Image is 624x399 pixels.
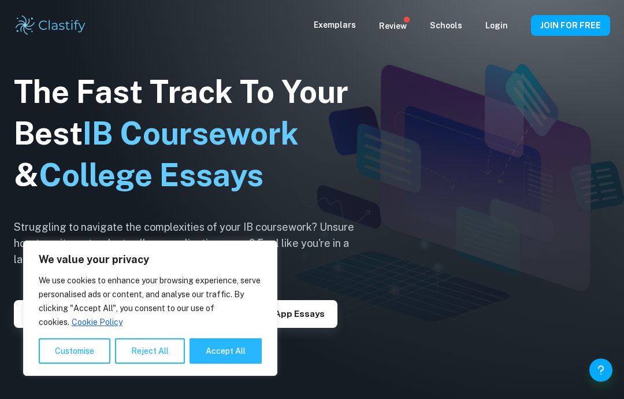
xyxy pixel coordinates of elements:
[190,338,262,364] button: Accept All
[485,21,508,30] a: Login
[14,308,88,319] a: Explore IAs
[379,20,407,32] p: Review
[14,219,372,268] h6: Struggling to navigate the complexities of your IB coursework? Unsure how to write a standout col...
[115,338,185,364] button: Reject All
[14,71,372,196] h1: The Fast Track To Your Best &
[39,157,263,193] span: College Essays
[14,14,87,37] img: Clastify logo
[83,115,299,152] span: IB Coursework
[430,21,462,30] a: Schools
[39,274,262,329] p: We use cookies to enhance your browsing experience, serve personalised ads or content, and analys...
[14,300,88,328] button: Explore IAs
[23,241,277,376] div: We value your privacy
[589,359,612,382] button: Help and Feedback
[39,253,262,267] p: We value your privacy
[314,19,356,31] p: Exemplars
[531,15,610,36] button: JOIN FOR FREE
[71,317,123,327] a: Cookie Policy
[39,338,110,364] button: Customise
